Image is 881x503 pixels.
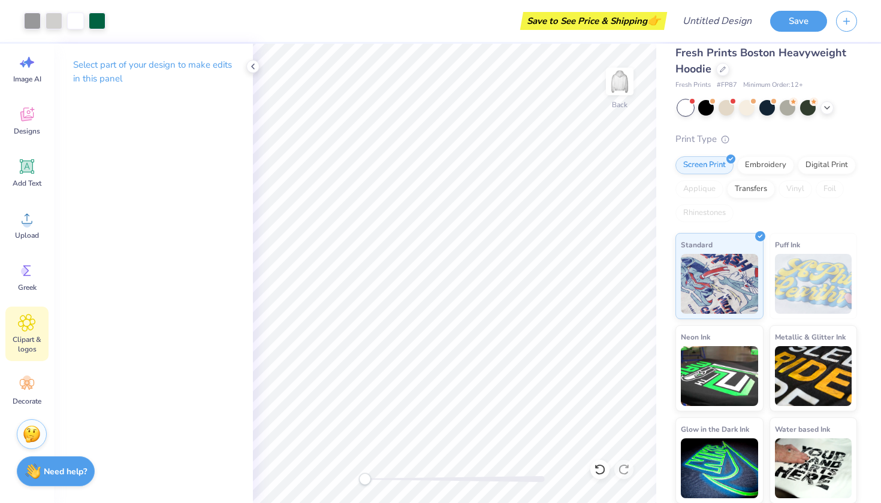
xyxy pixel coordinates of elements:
[675,180,723,198] div: Applique
[770,11,827,32] button: Save
[14,126,40,136] span: Designs
[7,335,47,354] span: Clipart & logos
[13,178,41,188] span: Add Text
[675,132,857,146] div: Print Type
[798,156,856,174] div: Digital Print
[675,80,711,90] span: Fresh Prints
[13,74,41,84] span: Image AI
[717,80,737,90] span: # FP87
[775,423,830,435] span: Water based Ink
[675,46,846,76] span: Fresh Prints Boston Heavyweight Hoodie
[523,12,664,30] div: Save to See Price & Shipping
[681,254,758,314] img: Standard
[612,99,627,110] div: Back
[737,156,794,174] div: Embroidery
[647,13,660,28] span: 👉
[73,58,234,86] p: Select part of your design to make edits in this panel
[675,204,734,222] div: Rhinestones
[816,180,844,198] div: Foil
[15,231,39,240] span: Upload
[675,156,734,174] div: Screen Print
[608,69,632,93] img: Back
[18,283,37,292] span: Greek
[779,180,812,198] div: Vinyl
[681,438,758,498] img: Glow in the Dark Ink
[673,9,761,33] input: Untitled Design
[727,180,775,198] div: Transfers
[681,346,758,406] img: Neon Ink
[775,346,852,406] img: Metallic & Glitter Ink
[775,331,846,343] span: Metallic & Glitter Ink
[775,254,852,314] img: Puff Ink
[775,438,852,498] img: Water based Ink
[681,238,713,251] span: Standard
[13,396,41,406] span: Decorate
[359,473,371,485] div: Accessibility label
[775,238,800,251] span: Puff Ink
[681,423,749,435] span: Glow in the Dark Ink
[681,331,710,343] span: Neon Ink
[44,466,87,477] strong: Need help?
[743,80,803,90] span: Minimum Order: 12 +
